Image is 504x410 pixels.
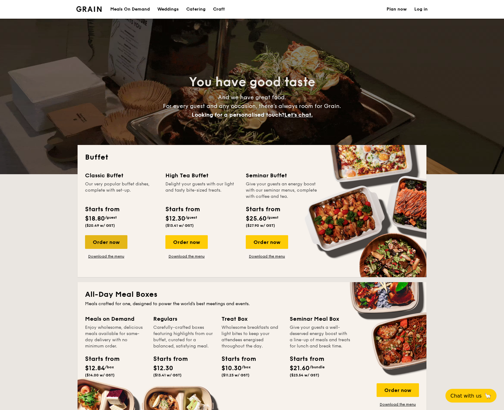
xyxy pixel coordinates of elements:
[153,373,182,377] span: ($13.41 w/ GST)
[165,171,238,180] div: High Tea Buffet
[165,223,194,228] span: ($13.41 w/ GST)
[76,6,102,12] a: Logotype
[163,94,341,118] span: And we have great food. For every guest and any occasion, there’s always room for Grain.
[290,314,350,323] div: Seminar Meal Box
[153,354,181,364] div: Starts from
[85,365,105,372] span: $12.84
[246,235,288,249] div: Order now
[310,365,325,369] span: /bundle
[221,373,250,377] span: ($11.23 w/ GST)
[246,171,319,180] div: Seminar Buffet
[85,152,419,162] h2: Buffet
[242,365,251,369] span: /box
[85,290,419,300] h2: All-Day Meal Boxes
[290,324,350,349] div: Give your guests a well-deserved energy boost with a line-up of meals and treats for lunch and br...
[185,215,197,220] span: /guest
[377,402,419,407] a: Download the menu
[85,314,146,323] div: Meals on Demand
[85,301,419,307] div: Meals crafted for one, designed to power the world's best meetings and events.
[105,215,117,220] span: /guest
[85,254,127,259] a: Download the menu
[165,235,208,249] div: Order now
[221,354,250,364] div: Starts from
[189,75,315,90] span: You have good taste
[445,389,497,403] button: Chat with us🦙
[221,324,282,349] div: Wholesome breakfasts and light bites to keep your attendees energised throughout the day.
[85,373,115,377] span: ($14.00 w/ GST)
[165,181,238,200] div: Delight your guests with our light and tasty bite-sized treats.
[290,365,310,372] span: $21.60
[246,223,275,228] span: ($27.90 w/ GST)
[85,354,113,364] div: Starts from
[377,383,419,397] div: Order now
[246,181,319,200] div: Give your guests an energy boost with our seminar menus, complete with coffee and tea.
[192,111,284,118] span: Looking for a personalised touch?
[85,324,146,349] div: Enjoy wholesome, delicious meals available for same-day delivery with no minimum order.
[165,205,199,214] div: Starts from
[290,354,318,364] div: Starts from
[85,181,158,200] div: Our very popular buffet dishes, complete with set-up.
[221,314,282,323] div: Treat Box
[284,111,313,118] span: Let's chat.
[267,215,278,220] span: /guest
[246,215,267,222] span: $25.60
[105,365,114,369] span: /box
[85,223,115,228] span: ($20.49 w/ GST)
[246,205,280,214] div: Starts from
[85,171,158,180] div: Classic Buffet
[246,254,288,259] a: Download the menu
[290,373,319,377] span: ($23.54 w/ GST)
[85,215,105,222] span: $18.80
[85,235,127,249] div: Order now
[165,254,208,259] a: Download the menu
[450,393,482,399] span: Chat with us
[165,215,185,222] span: $12.30
[153,365,173,372] span: $12.30
[484,392,492,399] span: 🦙
[221,365,242,372] span: $10.30
[153,324,214,349] div: Carefully-crafted boxes featuring highlights from our buffet, curated for a balanced, satisfying ...
[153,314,214,323] div: Regulars
[85,205,119,214] div: Starts from
[76,6,102,12] img: Grain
